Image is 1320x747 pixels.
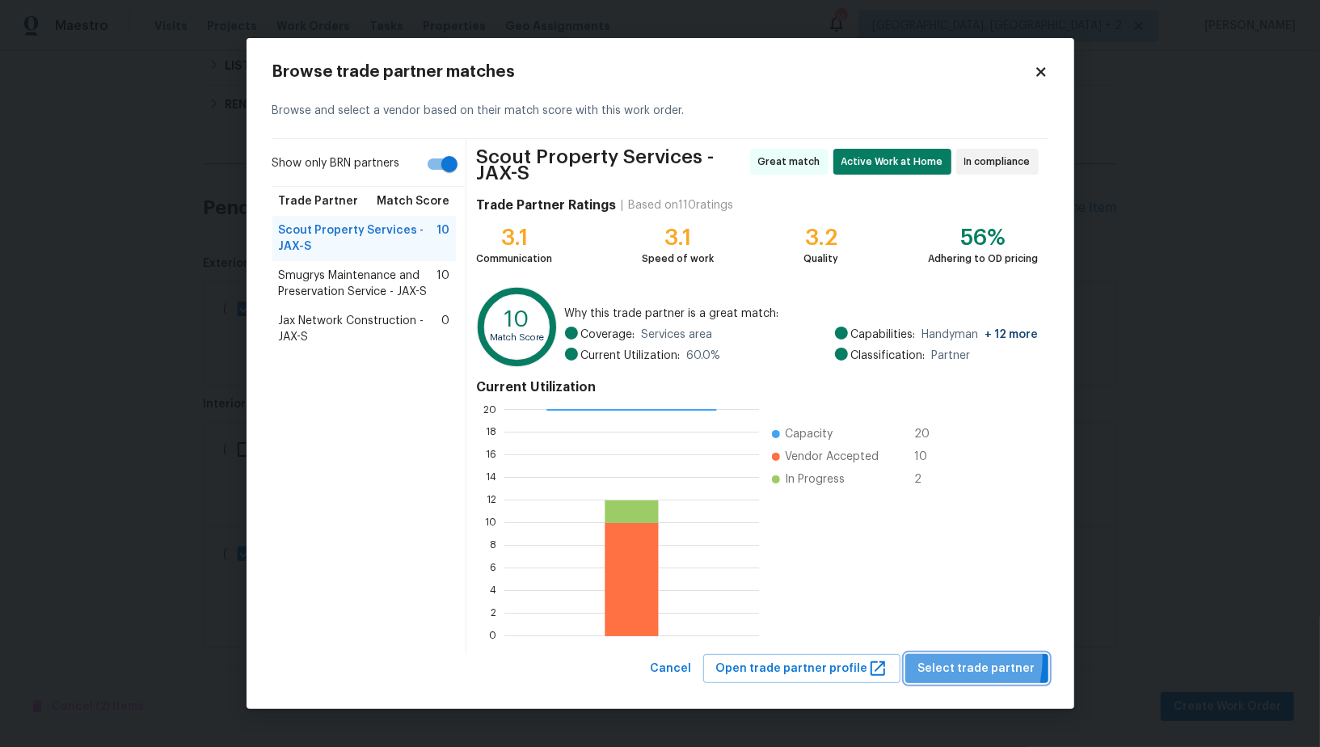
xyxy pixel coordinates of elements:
[803,230,838,246] div: 3.2
[932,348,971,364] span: Partner
[851,348,926,364] span: Classification:
[841,154,950,170] span: Active Work at Home
[651,659,692,679] span: Cancel
[377,193,449,209] span: Match Score
[914,426,940,442] span: 20
[687,348,721,364] span: 60.0 %
[272,64,1034,80] h2: Browse trade partner matches
[642,251,714,267] div: Speed of work
[272,155,400,172] span: Show only BRN partners
[476,230,552,246] div: 3.1
[505,308,530,331] text: 10
[642,230,714,246] div: 3.1
[716,659,888,679] span: Open trade partner profile
[486,472,496,482] text: 14
[476,251,552,267] div: Communication
[279,193,359,209] span: Trade Partner
[918,659,1035,679] span: Select trade partner
[929,251,1039,267] div: Adhering to OD pricing
[279,268,437,300] span: Smugrys Maintenance and Preservation Service - JAX-S
[491,333,545,342] text: Match Score
[565,306,1039,322] span: Why this trade partner is a great match:
[490,563,496,572] text: 6
[490,585,496,595] text: 4
[758,154,827,170] span: Great match
[785,471,845,487] span: In Progress
[279,313,442,345] span: Jax Network Construction - JAX-S
[914,449,940,465] span: 10
[476,149,744,181] span: Scout Property Services - JAX-S
[628,197,733,213] div: Based on 110 ratings
[441,313,449,345] span: 0
[703,654,900,684] button: Open trade partner profile
[272,83,1048,139] div: Browse and select a vendor based on their match score with this work order.
[964,154,1037,170] span: In compliance
[644,654,698,684] button: Cancel
[491,608,496,618] text: 2
[487,495,496,504] text: 12
[803,251,838,267] div: Quality
[489,631,496,640] text: 0
[483,404,496,414] text: 20
[914,471,940,487] span: 2
[985,329,1039,340] span: + 12 more
[642,327,713,343] span: Services area
[486,449,496,459] text: 16
[490,540,496,550] text: 8
[436,268,449,300] span: 10
[785,426,833,442] span: Capacity
[476,379,1038,395] h4: Current Utilization
[922,327,1039,343] span: Handyman
[785,449,879,465] span: Vendor Accepted
[581,327,635,343] span: Coverage:
[851,327,916,343] span: Capabilities:
[581,348,681,364] span: Current Utilization:
[436,222,449,255] span: 10
[486,427,496,437] text: 18
[905,654,1048,684] button: Select trade partner
[279,222,437,255] span: Scout Property Services - JAX-S
[476,197,616,213] h4: Trade Partner Ratings
[929,230,1039,246] div: 56%
[485,517,496,527] text: 10
[616,197,628,213] div: |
